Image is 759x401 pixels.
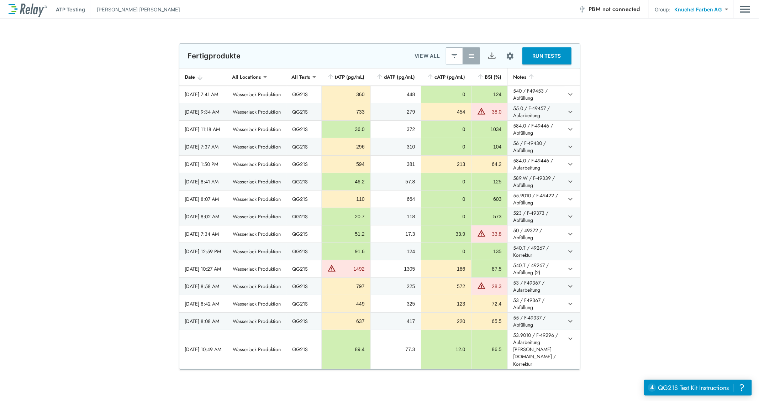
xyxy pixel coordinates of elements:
div: [DATE] 1:50 PM [185,161,222,168]
td: 55.9010 / F-49422 / Abfüllung [507,191,564,208]
td: QG21S [287,260,321,277]
td: QG21S [287,121,321,138]
td: QG21S [287,243,321,260]
td: 53.9010 / F-49296 / Aufarbeitung [PERSON_NAME][DOMAIN_NAME] / Korrektur [507,330,564,369]
button: expand row [564,228,576,240]
button: PBM not connected [576,2,643,16]
div: 325 [376,300,415,307]
div: 86.5 [477,346,502,353]
div: 64.2 [477,161,502,168]
div: 72.4 [477,300,502,307]
td: Wasserlack Produktion [227,156,287,173]
button: expand row [564,106,576,118]
td: 53 / F49367 / Aufarbeitung [507,278,564,295]
td: QG21S [287,156,321,173]
div: [DATE] 7:37 AM [185,143,222,150]
div: 57.8 [376,178,415,185]
td: Wasserlack Produktion [227,313,287,330]
td: QG21S [287,86,321,103]
div: 448 [376,91,415,98]
div: 91.6 [327,248,365,255]
td: 56 / F-49430 / Abfüllung [507,138,564,155]
div: [DATE] 7:41 AM [185,91,222,98]
td: QG21S [287,173,321,190]
button: expand row [564,245,576,257]
button: expand row [564,333,576,345]
div: 51.2 [327,230,365,238]
p: VIEW ALL [415,52,440,60]
div: 310 [376,143,415,150]
button: expand row [564,280,576,292]
div: [DATE] 10:27 AM [185,265,222,272]
div: 0 [427,248,465,255]
div: 381 [376,161,415,168]
img: Warning [327,264,336,272]
td: 55 / F-49337 / Abfüllung [507,313,564,330]
td: QG21S [287,138,321,155]
td: 540.T / 49267 / Korrektur [507,243,564,260]
td: 540.T / 49267 / Abfüllung (2) [507,260,564,277]
img: View All [468,52,475,59]
div: 664 [376,196,415,203]
div: 213 [427,161,465,168]
div: 449 [327,300,365,307]
div: [DATE] 10:49 AM [185,346,222,353]
div: 124 [376,248,415,255]
img: LuminUltra Relay [9,2,47,17]
td: Wasserlack Produktion [227,295,287,312]
td: 53 / F49367 / Abfüllung [507,295,564,312]
div: 417 [376,318,415,325]
td: Wasserlack Produktion [227,121,287,138]
div: 0 [427,143,465,150]
button: expand row [564,315,576,327]
div: dATP (pg/mL) [376,73,415,81]
td: Wasserlack Produktion [227,173,287,190]
div: [DATE] 8:08 AM [185,318,222,325]
button: expand row [564,158,576,170]
div: 0 [427,126,465,133]
div: 1034 [477,126,502,133]
button: expand row [564,88,576,100]
div: [DATE] 8:58 AM [185,283,222,290]
div: [DATE] 12:59 PM [185,248,222,255]
div: 186 [427,265,465,272]
div: 33.8 [487,230,502,238]
td: 584.0 / F-49446 / Abfüllung [507,121,564,138]
img: Offline Icon [579,6,586,13]
div: 38.0 [487,108,502,115]
div: 0 [427,91,465,98]
button: expand row [564,176,576,188]
div: 20.7 [327,213,365,220]
td: QG21S [287,191,321,208]
div: 123 [427,300,465,307]
td: QG21S [287,278,321,295]
div: 594 [327,161,365,168]
img: Export Icon [487,52,496,61]
div: 573 [477,213,502,220]
td: Wasserlack Produktion [227,243,287,260]
td: Wasserlack Produktion [227,191,287,208]
div: All Tests [287,70,315,84]
div: [DATE] 7:34 AM [185,230,222,238]
td: 55.0 / F-49457 / Aufarbeitung [507,103,564,120]
div: [DATE] 11:18 AM [185,126,222,133]
p: [PERSON_NAME] [PERSON_NAME] [97,6,180,13]
div: BSI (%) [477,73,502,81]
div: 77.3 [376,346,415,353]
button: Site setup [501,47,520,66]
div: 36.0 [327,126,365,133]
td: Wasserlack Produktion [227,86,287,103]
td: QG21S [287,225,321,243]
th: Date [179,68,227,86]
img: Warning [477,281,486,290]
td: QG21S [287,313,321,330]
div: 1492 [338,265,365,272]
div: Notes [513,73,559,81]
td: Wasserlack Produktion [227,278,287,295]
div: [DATE] 8:41 AM [185,178,222,185]
iframe: Resource center [644,380,752,396]
div: [DATE] 8:42 AM [185,300,222,307]
button: expand row [564,141,576,153]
